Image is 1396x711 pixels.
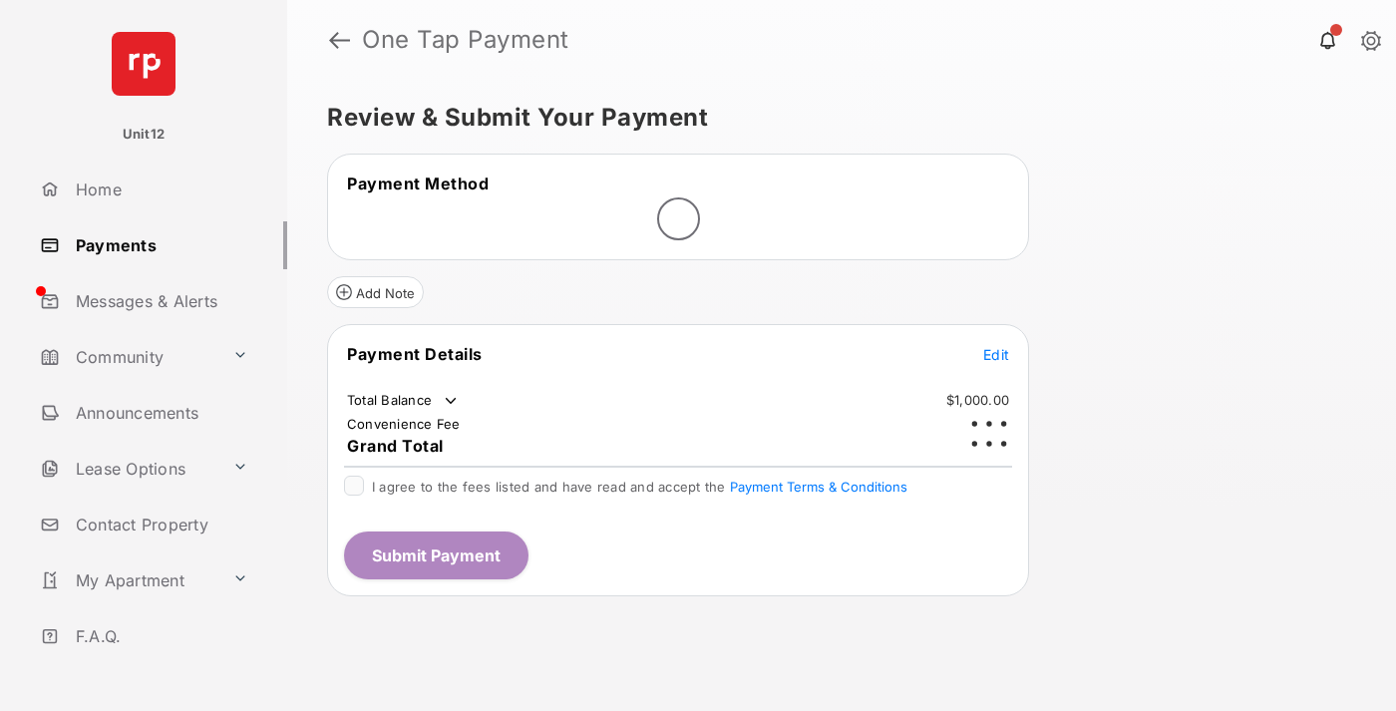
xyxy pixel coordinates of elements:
[347,436,444,456] span: Grand Total
[32,501,287,548] a: Contact Property
[32,612,287,660] a: F.A.Q.
[32,277,287,325] a: Messages & Alerts
[32,556,224,604] a: My Apartment
[347,344,483,364] span: Payment Details
[344,532,528,579] button: Submit Payment
[327,276,424,308] button: Add Note
[32,166,287,213] a: Home
[346,391,461,411] td: Total Balance
[123,125,166,145] p: Unit12
[112,32,175,96] img: svg+xml;base64,PHN2ZyB4bWxucz0iaHR0cDovL3d3dy53My5vcmcvMjAwMC9zdmciIHdpZHRoPSI2NCIgaGVpZ2h0PSI2NC...
[346,415,462,433] td: Convenience Fee
[327,106,1340,130] h5: Review & Submit Your Payment
[983,344,1009,364] button: Edit
[32,333,224,381] a: Community
[32,389,287,437] a: Announcements
[983,346,1009,363] span: Edit
[730,479,907,495] button: I agree to the fees listed and have read and accept the
[347,174,489,193] span: Payment Method
[945,391,1010,409] td: $1,000.00
[32,221,287,269] a: Payments
[32,445,224,493] a: Lease Options
[372,479,907,495] span: I agree to the fees listed and have read and accept the
[362,28,569,52] strong: One Tap Payment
